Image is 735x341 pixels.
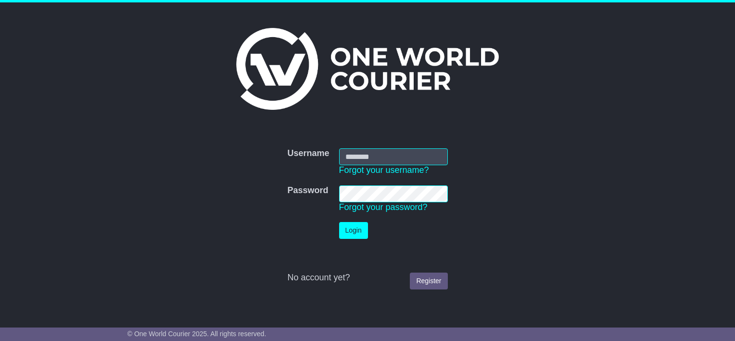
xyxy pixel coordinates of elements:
[339,202,428,212] a: Forgot your password?
[287,148,329,159] label: Username
[339,222,368,239] button: Login
[287,273,447,283] div: No account yet?
[287,185,328,196] label: Password
[236,28,499,110] img: One World
[127,330,266,338] span: © One World Courier 2025. All rights reserved.
[339,165,429,175] a: Forgot your username?
[410,273,447,289] a: Register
